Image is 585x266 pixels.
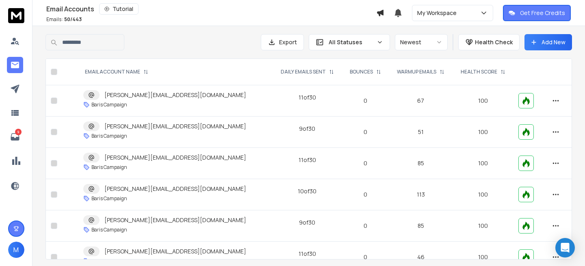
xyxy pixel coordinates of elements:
span: 50 / 443 [64,16,82,23]
p: [PERSON_NAME][EMAIL_ADDRESS][DOMAIN_NAME] [104,91,246,99]
p: Baris Campaign [91,258,127,264]
p: BOUNCES [350,69,373,75]
td: 67 [389,85,453,117]
p: 0 [347,222,384,230]
p: [PERSON_NAME][EMAIL_ADDRESS][DOMAIN_NAME] [104,122,246,130]
p: My Workspace [417,9,460,17]
p: 0 [347,253,384,261]
div: 11 of 30 [299,93,316,102]
div: 9 of 30 [299,218,315,227]
div: EMAIL ACCOUNT NAME [85,69,148,75]
p: [PERSON_NAME][EMAIL_ADDRESS][DOMAIN_NAME] [104,154,246,162]
div: 10 of 30 [298,187,316,195]
div: 11 of 30 [299,250,316,258]
td: 100 [453,210,513,242]
button: Newest [395,34,448,50]
p: 0 [347,97,384,105]
td: 85 [389,210,453,242]
p: 0 [347,159,384,167]
button: Add New [524,34,572,50]
p: Baris Campaign [91,133,127,139]
p: Baris Campaign [91,195,127,202]
p: [PERSON_NAME][EMAIL_ADDRESS][DOMAIN_NAME] [104,185,246,193]
button: M [8,242,24,258]
td: 51 [389,117,453,148]
p: [PERSON_NAME][EMAIL_ADDRESS][DOMAIN_NAME] [104,247,246,255]
a: 9 [7,129,23,145]
div: 9 of 30 [299,125,315,133]
button: Health Check [458,34,520,50]
p: Emails : [46,16,82,23]
p: Baris Campaign [91,102,127,108]
p: Get Free Credits [520,9,565,17]
button: Tutorial [99,3,139,15]
div: Email Accounts [46,3,376,15]
div: Open Intercom Messenger [555,238,575,257]
p: 0 [347,190,384,199]
p: 9 [15,129,22,135]
button: Get Free Credits [503,5,571,21]
button: Export [261,34,304,50]
p: Baris Campaign [91,227,127,233]
p: [PERSON_NAME][EMAIL_ADDRESS][DOMAIN_NAME] [104,216,246,224]
td: 100 [453,85,513,117]
td: 100 [453,117,513,148]
td: 85 [389,148,453,179]
p: 0 [347,128,384,136]
td: 100 [453,179,513,210]
div: 11 of 30 [299,156,316,164]
p: WARMUP EMAILS [397,69,436,75]
p: Baris Campaign [91,164,127,171]
p: All Statuses [329,38,373,46]
td: 100 [453,148,513,179]
td: 113 [389,179,453,210]
p: HEALTH SCORE [461,69,497,75]
p: DAILY EMAILS SENT [281,69,326,75]
p: Health Check [475,38,513,46]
